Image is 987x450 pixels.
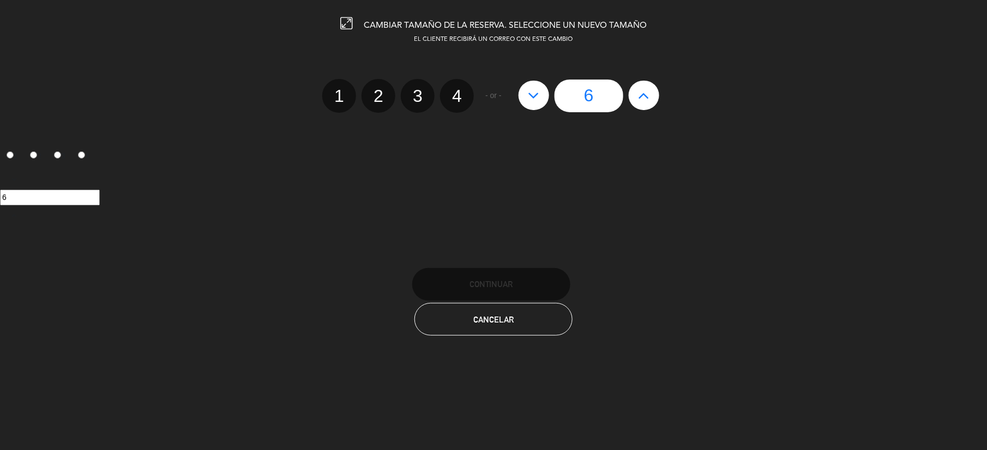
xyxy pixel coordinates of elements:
label: 2 [24,147,48,166]
input: 3 [54,151,61,159]
span: Cancelar [473,315,514,324]
span: EL CLIENTE RECIBIRÁ UN CORREO CON ESTE CAMBIO [414,37,573,42]
span: - or - [485,89,502,102]
button: Cancelar [414,303,573,336]
span: CAMBIAR TAMAÑO DE LA RESERVA. SELECCIONE UN NUEVO TAMAÑO [364,21,647,30]
input: 4 [78,151,85,159]
span: Continuar [470,279,513,289]
label: 4 [440,79,474,113]
button: Continuar [412,268,570,301]
input: 1 [7,151,14,159]
label: 3 [48,147,72,166]
label: 2 [362,79,395,113]
input: 2 [30,151,37,159]
label: 3 [401,79,435,113]
label: 1 [322,79,356,113]
label: 4 [71,147,95,166]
